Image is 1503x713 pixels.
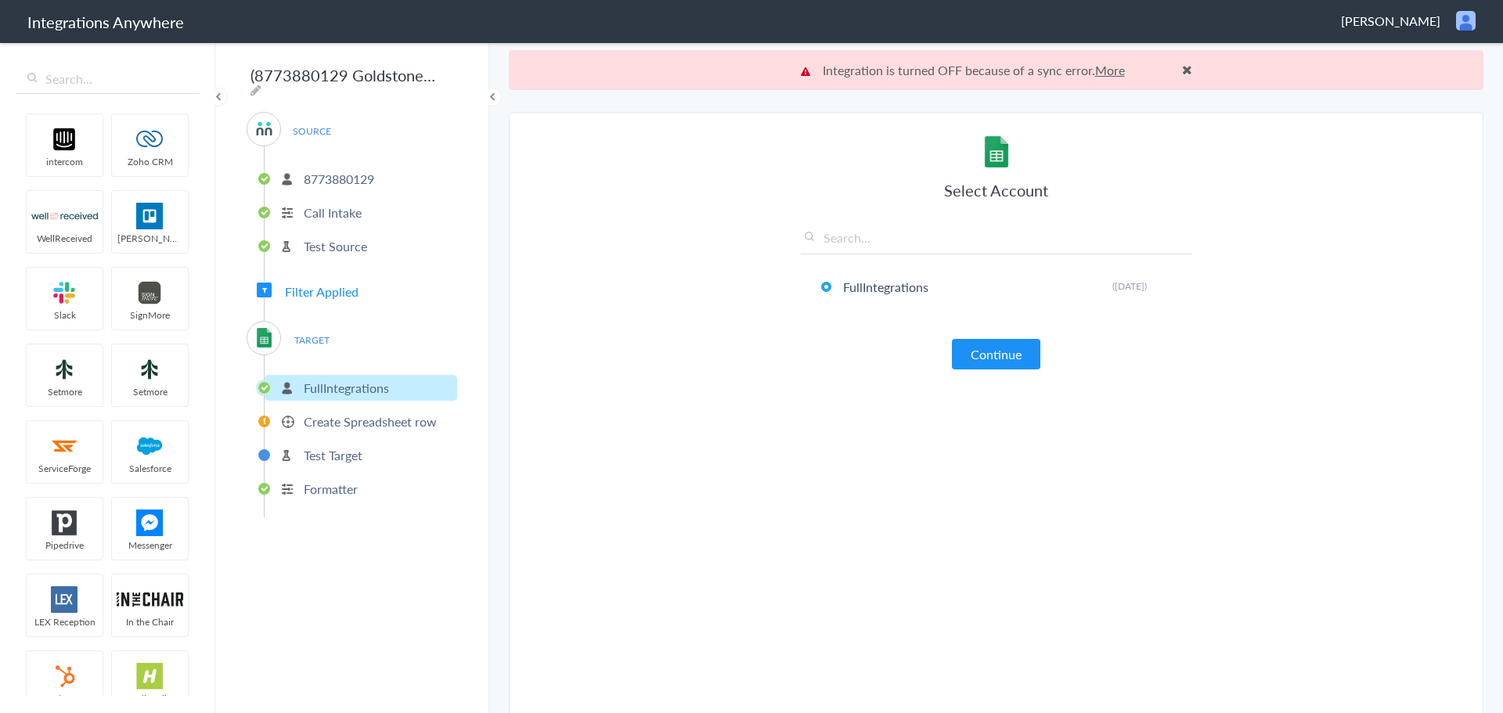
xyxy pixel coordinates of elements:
[801,179,1192,201] h3: Select Account
[31,510,98,536] img: pipedrive.png
[27,155,103,168] span: intercom
[801,229,1192,254] input: Search...
[27,615,103,628] span: LEX Reception
[16,64,200,94] input: Search...
[112,385,188,398] span: Setmore
[31,203,98,229] img: wr-logo.svg
[112,692,188,705] span: HelloSells
[112,462,188,475] span: Salesforce
[304,203,362,221] p: Call Intake
[304,237,367,255] p: Test Source
[27,385,103,398] span: Setmore
[981,136,1012,167] img: GoogleSheetLogo.png
[304,170,374,188] p: 8773880129
[31,126,98,153] img: intercom-logo.svg
[952,339,1040,369] button: Continue
[304,446,362,464] p: Test Target
[117,510,183,536] img: FBM.png
[117,586,183,613] img: inch-logo.svg
[27,462,103,475] span: ServiceForge
[27,232,103,245] span: WellReceived
[27,538,103,552] span: Pipedrive
[31,663,98,690] img: hubspot-logo.svg
[31,433,98,459] img: serviceforge-icon.png
[112,538,188,552] span: Messenger
[112,155,188,168] span: Zoho CRM
[112,232,188,245] span: [PERSON_NAME]
[117,126,183,153] img: zoho-logo.svg
[117,663,183,690] img: hs-app-logo.svg
[31,586,98,613] img: lex-app-logo.svg
[254,119,274,139] img: answerconnect-logo.svg
[31,356,98,383] img: setmoreNew.jpg
[304,379,389,397] p: FullIntegrations
[1456,11,1476,31] img: user.png
[1341,12,1440,30] span: [PERSON_NAME]
[31,279,98,306] img: slack-logo.svg
[112,308,188,322] span: SignMore
[304,480,358,498] p: Formatter
[1095,61,1125,79] a: More
[285,283,359,301] span: Filter Applied
[801,61,1192,79] p: Integration is turned OFF because of a sync error.
[117,279,183,306] img: signmore-logo.png
[117,203,183,229] img: trello.png
[27,308,103,322] span: Slack
[282,329,341,351] span: TARGET
[1112,279,1147,293] span: ([DATE])
[254,328,274,347] img: GoogleSheetLogo.png
[117,433,183,459] img: salesforce-logo.svg
[112,615,188,628] span: In the Chair
[282,121,341,142] span: SOURCE
[304,412,437,430] p: Create Spreadsheet row
[27,692,103,705] span: HubSpot
[27,11,184,33] h1: Integrations Anywhere
[117,356,183,383] img: setmoreNew.jpg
